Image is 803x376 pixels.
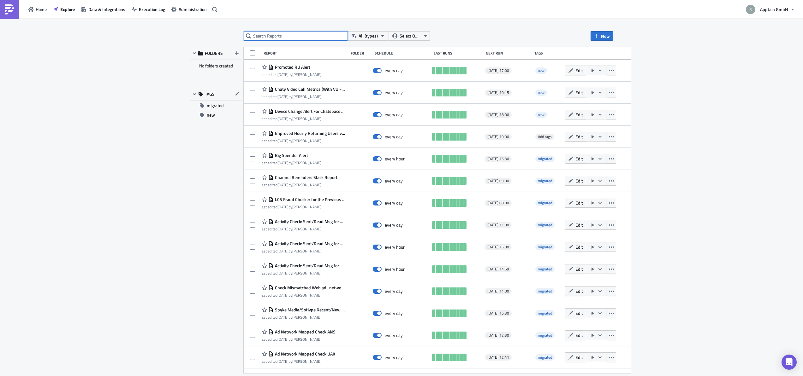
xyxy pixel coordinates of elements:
[538,178,552,184] span: migrated
[538,67,544,73] span: new
[273,153,308,158] span: Big Spender Alert
[385,156,405,162] div: every hour
[385,178,403,184] div: every day
[575,288,583,294] span: Edit
[50,4,78,14] a: Explore
[168,4,210,14] button: Administration
[535,156,555,162] span: migrated
[385,288,403,294] div: every day
[273,108,345,114] span: Device Change Alert For Chatspace Native
[487,245,509,250] span: [DATE] 15:00
[535,310,555,316] span: migrated
[535,288,555,294] span: migrated
[601,33,610,39] span: New
[25,4,50,14] a: Home
[565,88,586,97] button: Edit
[565,352,586,362] button: Edit
[385,134,403,140] div: every day
[575,332,583,338] span: Edit
[385,244,405,250] div: every hour
[575,244,583,250] span: Edit
[207,101,224,110] span: migrated
[538,156,552,162] span: migrated
[205,91,215,97] span: TAGS
[538,200,552,206] span: migrated
[487,68,509,73] span: [DATE] 17:00
[575,155,583,162] span: Edit
[565,308,586,318] button: Edit
[487,289,509,294] span: [DATE] 11:00
[277,248,288,254] time: 2025-08-04T07:08:57Z
[273,307,345,313] span: Spyke Media/SoHype Recent/New Networks
[538,112,544,118] span: new
[261,359,335,364] div: last edited by [PERSON_NAME]
[78,4,128,14] button: Data & Integrations
[277,314,288,320] time: 2025-07-23T07:30:24Z
[385,310,403,316] div: every day
[565,110,586,119] button: Edit
[277,160,288,166] time: 2025-08-20T04:06:29Z
[400,32,421,39] span: Select Owner
[538,354,552,360] span: migrated
[261,138,345,143] div: last edited by [PERSON_NAME]
[277,270,288,276] time: 2025-08-04T07:03:41Z
[575,67,583,74] span: Edit
[565,242,586,252] button: Edit
[273,130,345,136] span: Improved Hourly Returning Users vs Recurring User AMVs Notification Check
[273,86,345,92] span: Chaty Video Call Metrics (With VU Filters)
[575,177,583,184] span: Edit
[565,176,586,186] button: Edit
[277,72,288,78] time: 2025-08-22T08:11:41Z
[486,51,531,55] div: Next Run
[538,332,552,338] span: migrated
[385,90,403,95] div: every day
[351,51,372,55] div: Folder
[575,200,583,206] span: Edit
[538,244,552,250] span: migrated
[538,288,552,294] span: migrated
[277,94,288,100] time: 2025-08-18T10:07:29Z
[261,293,345,298] div: last edited by [PERSON_NAME]
[128,4,168,14] button: Execution Log
[575,266,583,272] span: Edit
[261,116,345,121] div: last edited by [PERSON_NAME]
[4,4,15,14] img: PushMetrics
[534,51,562,55] div: Tags
[277,116,288,122] time: 2025-07-29T02:53:23Z
[575,354,583,361] span: Edit
[565,154,586,164] button: Edit
[535,332,555,338] span: migrated
[375,51,431,55] div: Schedule
[190,110,242,120] button: new
[565,330,586,340] button: Edit
[277,358,288,364] time: 2025-07-23T12:34:24Z
[273,329,336,335] span: Ad Network Mapped Check ANS
[88,6,125,13] span: Data & Integrations
[565,286,586,296] button: Edit
[487,90,509,95] span: [DATE] 10:15
[261,205,345,209] div: last edited by [PERSON_NAME]
[385,200,403,206] div: every day
[277,182,288,188] time: 2025-07-23T04:22:54Z
[535,112,547,118] span: new
[277,292,288,298] time: 2025-07-23T07:26:18Z
[535,222,555,228] span: migrated
[389,31,430,41] button: Select Owner
[575,133,583,140] span: Edit
[535,244,555,250] span: migrated
[273,241,345,246] span: Activity Check: Sent/Read Msg for Native Chatspace
[273,263,345,269] span: Activity Check: Sent/Read Msg for Native Chaty
[385,266,405,272] div: every hour
[139,6,165,13] span: Execution Log
[745,4,756,15] img: Avatar
[261,249,345,253] div: last edited by [PERSON_NAME]
[535,200,555,206] span: migrated
[261,271,345,275] div: last edited by [PERSON_NAME]
[277,336,288,342] time: 2025-07-25T03:22:08Z
[535,67,547,74] span: new
[535,134,554,140] span: Add tags
[273,64,310,70] span: Promoted RU Alert
[190,60,242,72] div: No folders created
[575,222,583,228] span: Edit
